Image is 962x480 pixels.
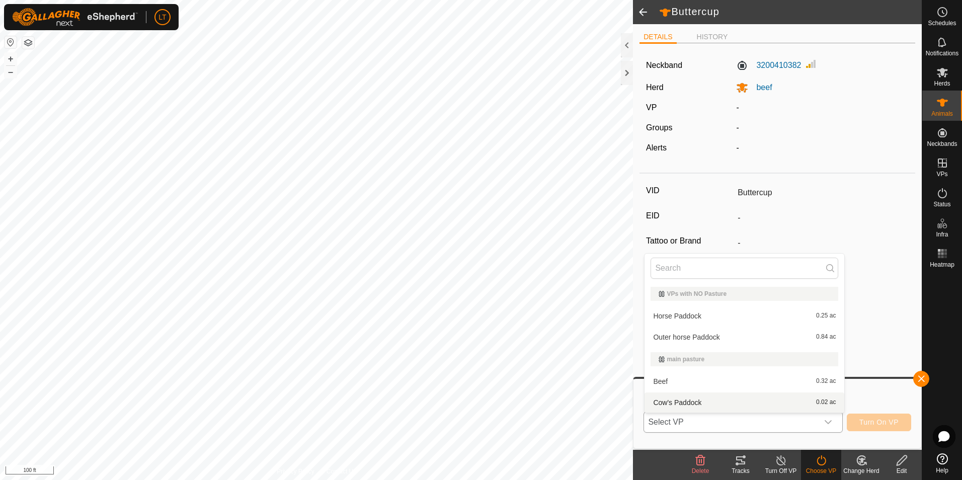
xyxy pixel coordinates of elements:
[646,123,672,132] label: Groups
[881,466,922,475] div: Edit
[646,234,734,248] label: Tattoo or Brand
[761,466,801,475] div: Turn Off VP
[5,66,17,78] button: –
[926,50,958,56] span: Notifications
[933,201,950,207] span: Status
[645,327,844,347] li: Outer horse Paddock
[5,36,17,48] button: Reset Map
[748,83,772,92] span: beef
[841,466,881,475] div: Change Herd
[646,83,664,92] label: Herd
[816,312,836,319] span: 0.25 ac
[327,467,356,476] a: Contact Us
[651,258,838,279] input: Search
[720,466,761,475] div: Tracks
[930,262,954,268] span: Heatmap
[934,81,950,87] span: Herds
[816,378,836,385] span: 0.32 ac
[732,122,913,134] div: -
[645,306,844,326] li: Horse Paddock
[5,53,17,65] button: +
[818,412,838,432] div: dropdown trigger
[646,143,667,152] label: Alerts
[646,59,682,71] label: Neckband
[732,142,913,154] div: -
[653,334,719,341] span: Outer horse Paddock
[646,103,657,112] label: VP
[645,392,844,413] li: Cow's Paddock
[736,103,739,112] app-display-virtual-paddock-transition: -
[158,12,166,23] span: LT
[653,399,701,406] span: Cow's Paddock
[936,231,948,237] span: Infra
[816,334,836,341] span: 0.84 ac
[936,171,947,177] span: VPs
[928,20,956,26] span: Schedules
[801,466,841,475] div: Choose VP
[646,209,734,222] label: EID
[12,8,138,26] img: Gallagher Logo
[659,6,922,19] h2: Buttercup
[277,467,314,476] a: Privacy Policy
[922,449,962,477] a: Help
[736,59,801,71] label: 3200410382
[639,32,676,44] li: DETAILS
[805,58,817,70] img: Signal strength
[692,467,709,474] span: Delete
[936,467,948,473] span: Help
[22,37,34,49] button: Map Layers
[816,399,836,406] span: 0.02 ac
[644,412,818,432] span: Select VP
[653,378,668,385] span: Beef
[859,418,899,426] span: Turn On VP
[645,371,844,391] li: Beef
[693,32,732,42] li: HISTORY
[653,312,701,319] span: Horse Paddock
[931,111,953,117] span: Animals
[659,356,830,362] div: main pasture
[645,283,844,413] ul: Option List
[659,291,830,297] div: VPs with NO Pasture
[847,414,911,431] button: Turn On VP
[646,184,734,197] label: VID
[927,141,957,147] span: Neckbands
